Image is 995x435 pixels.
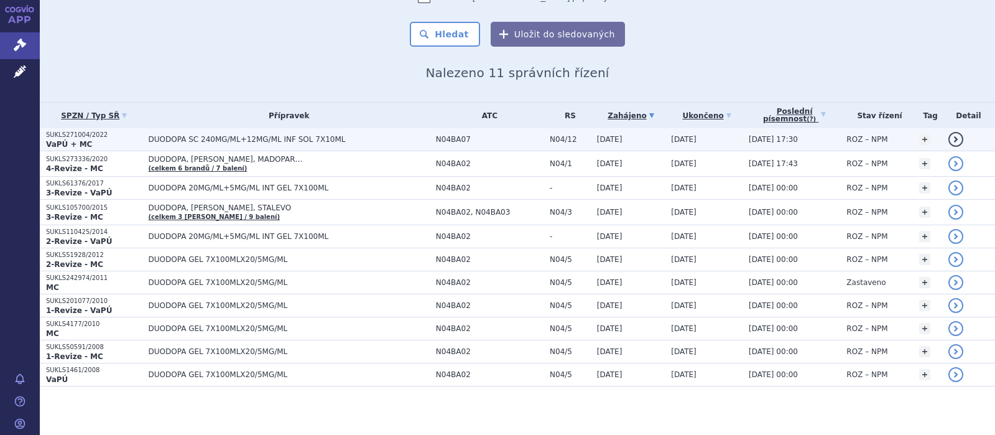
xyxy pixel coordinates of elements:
span: [DATE] [597,324,622,333]
strong: MC [46,283,59,292]
a: + [919,134,930,145]
span: [DATE] [671,347,696,356]
strong: VaPÚ [46,375,68,384]
span: ROZ – NPM [846,301,887,310]
span: DUODOPA GEL 7X100MLX20/5MG/ML [149,370,430,379]
strong: 4-Revize - MC [46,164,103,173]
a: detail [948,321,963,336]
a: SPZN / Typ SŘ [46,107,142,124]
abbr: (?) [807,116,816,123]
span: [DATE] [597,159,622,168]
a: (celkem 3 [PERSON_NAME] / 9 balení) [149,213,280,220]
span: - [550,232,591,241]
strong: 3-Revize - VaPÚ [46,189,112,197]
a: detail [948,205,963,220]
span: ROZ – NPM [846,135,887,144]
span: N04/3 [550,208,591,217]
a: detail [948,275,963,290]
a: + [919,300,930,311]
span: N04BA02 [436,232,544,241]
strong: MC [46,329,59,338]
span: N04BA02 [436,159,544,168]
a: detail [948,344,963,359]
a: detail [948,229,963,244]
a: detail [948,252,963,267]
span: N04BA07 [436,135,544,144]
strong: 1-Revize - MC [46,352,103,361]
p: SUKLS242974/2011 [46,274,142,283]
a: Zahájeno [597,107,665,124]
span: DUODOPA 20MG/ML+5MG/ML INT GEL 7X100ML [149,232,430,241]
span: [DATE] 00:00 [749,324,798,333]
span: Nalezeno 11 správních řízení [425,65,609,80]
a: + [919,231,930,242]
p: SUKLS61376/2017 [46,179,142,188]
a: detail [948,367,963,382]
span: [DATE] [671,159,696,168]
a: + [919,369,930,380]
span: DUODOPA 20MG/ML+5MG/ML INT GEL 7X100ML [149,184,430,192]
span: ROZ – NPM [846,255,887,264]
span: [DATE] [671,324,696,333]
button: Uložit do sledovaných [491,22,625,47]
button: Hledat [410,22,480,47]
p: SUKLS4177/2010 [46,320,142,329]
span: DUODOPA GEL 7X100MLX20/5MG/ML [149,324,430,333]
strong: VaPÚ + MC [46,140,92,149]
span: ROZ – NPM [846,370,887,379]
a: detail [948,180,963,195]
span: N04/5 [550,255,591,264]
span: N04/5 [550,370,591,379]
span: DUODOPA, [PERSON_NAME], STALEVO [149,203,430,212]
span: N04BA02 [436,255,544,264]
th: Detail [942,103,995,128]
span: N04/5 [550,301,591,310]
p: SUKLS201077/2010 [46,297,142,306]
span: [DATE] 00:00 [749,301,798,310]
span: [DATE] 00:00 [749,255,798,264]
th: Stav řízení [840,103,912,128]
span: [DATE] 00:00 [749,347,798,356]
a: + [919,207,930,218]
span: N04BA02 [436,347,544,356]
p: SUKLS271004/2022 [46,131,142,139]
span: [DATE] [671,255,696,264]
span: [DATE] [597,208,622,217]
span: [DATE] [597,301,622,310]
span: [DATE] 00:00 [749,278,798,287]
span: [DATE] 00:00 [749,232,798,241]
span: DUODOPA GEL 7X100MLX20/5MG/ML [149,255,430,264]
span: [DATE] [597,255,622,264]
span: DUODOPA GEL 7X100MLX20/5MG/ML [149,278,430,287]
a: detail [948,156,963,171]
span: N04/5 [550,278,591,287]
a: + [919,346,930,357]
span: ROZ – NPM [846,232,887,241]
th: RS [544,103,591,128]
p: SUKLS110425/2014 [46,228,142,236]
span: [DATE] 00:00 [749,370,798,379]
a: + [919,323,930,334]
span: [DATE] [671,232,696,241]
span: [DATE] [671,208,696,217]
span: DUODOPA GEL 7X100MLX20/5MG/ML [149,301,430,310]
a: + [919,158,930,169]
span: [DATE] [671,278,696,287]
p: SUKLS50591/2008 [46,343,142,352]
a: detail [948,298,963,313]
span: N04/5 [550,324,591,333]
span: [DATE] 00:00 [749,184,798,192]
span: ROZ – NPM [846,184,887,192]
th: ATC [430,103,544,128]
a: Poslednípísemnost(?) [749,103,840,128]
span: N04/5 [550,347,591,356]
span: N04/1 [550,159,591,168]
p: SUKLS273336/2020 [46,155,142,164]
span: DUODOPA GEL 7X100MLX20/5MG/ML [149,347,430,356]
span: [DATE] [671,184,696,192]
span: - [550,184,591,192]
p: SUKLS51928/2012 [46,251,142,260]
span: ROZ – NPM [846,208,887,217]
span: [DATE] [597,278,622,287]
span: [DATE] [597,232,622,241]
